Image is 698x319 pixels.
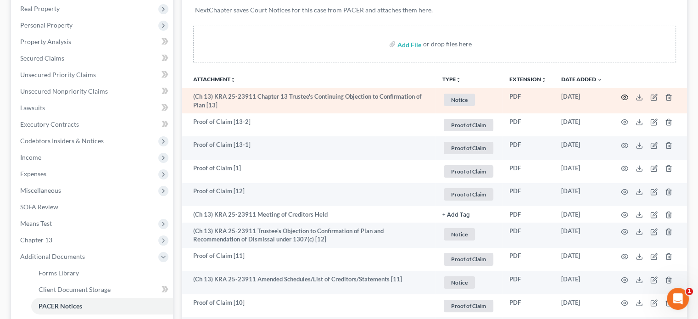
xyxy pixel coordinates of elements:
td: [DATE] [554,113,610,137]
span: 1 [686,288,693,295]
td: PDF [502,294,554,318]
td: PDF [502,271,554,294]
td: Proof of Claim [1] [182,160,435,183]
span: Forms Library [39,269,79,277]
span: PACER Notices [39,302,82,310]
a: Unsecured Priority Claims [13,67,173,83]
span: Proof of Claim [444,142,493,154]
a: Proof of Claim [442,140,495,156]
span: Unsecured Priority Claims [20,71,96,78]
span: Notice [444,94,475,106]
a: Lawsuits [13,100,173,116]
span: Unsecured Nonpriority Claims [20,87,108,95]
span: Miscellaneous [20,186,61,194]
span: Proof of Claim [444,165,493,178]
span: Personal Property [20,21,73,29]
button: TYPEunfold_more [442,77,461,83]
a: Notice [442,275,495,290]
span: Chapter 13 [20,236,52,244]
a: Executory Contracts [13,116,173,133]
span: Real Property [20,5,60,12]
a: Proof of Claim [442,164,495,179]
a: Client Document Storage [31,281,173,298]
td: PDF [502,136,554,160]
td: [DATE] [554,248,610,271]
td: PDF [502,160,554,183]
span: SOFA Review [20,203,58,211]
span: Proof of Claim [444,188,493,201]
a: PACER Notices [31,298,173,314]
td: [DATE] [554,294,610,318]
a: Proof of Claim [442,298,495,313]
a: Proof of Claim [442,252,495,267]
td: (Ch 13) KRA 25-23911 Trustee's Objection to Confirmation of Plan and Recommendation of Dismissal ... [182,223,435,248]
span: Codebtors Insiders & Notices [20,137,104,145]
td: (Ch 13) KRA 25-23911 Amended Schedules/List of Creditors/Statements [11] [182,271,435,294]
a: Proof of Claim [442,187,495,202]
i: expand_more [597,77,603,83]
td: PDF [502,88,554,113]
i: unfold_more [230,77,236,83]
iframe: Intercom live chat [667,288,689,310]
td: (Ch 13) KRA 25-23911 Meeting of Creditors Held [182,206,435,223]
td: [DATE] [554,223,610,248]
td: [DATE] [554,88,610,113]
span: Property Analysis [20,38,71,45]
a: Date Added expand_more [561,76,603,83]
td: PDF [502,113,554,137]
span: Income [20,153,41,161]
a: Secured Claims [13,50,173,67]
td: Proof of Claim [13-1] [182,136,435,160]
span: Expenses [20,170,46,178]
span: Additional Documents [20,252,85,260]
span: Notice [444,276,475,289]
a: Notice [442,92,495,107]
a: + Add Tag [442,210,495,219]
div: or drop files here [423,39,472,49]
a: Notice [442,227,495,242]
td: [DATE] [554,206,610,223]
i: unfold_more [456,77,461,83]
span: Proof of Claim [444,300,493,312]
span: Proof of Claim [444,119,493,131]
a: Extensionunfold_more [509,76,547,83]
a: Proof of Claim [442,118,495,133]
span: Secured Claims [20,54,64,62]
a: Attachmentunfold_more [193,76,236,83]
td: PDF [502,183,554,207]
td: Proof of Claim [12] [182,183,435,207]
td: [DATE] [554,136,610,160]
span: Client Document Storage [39,285,111,293]
a: Unsecured Nonpriority Claims [13,83,173,100]
td: Proof of Claim [11] [182,248,435,271]
a: Property Analysis [13,34,173,50]
span: Executory Contracts [20,120,79,128]
td: Proof of Claim [10] [182,294,435,318]
td: [DATE] [554,160,610,183]
td: PDF [502,248,554,271]
span: Means Test [20,219,52,227]
p: NextChapter saves Court Notices for this case from PACER and attaches them here. [195,6,674,15]
span: Lawsuits [20,104,45,112]
a: Forms Library [31,265,173,281]
td: Proof of Claim [13-2] [182,113,435,137]
td: (Ch 13) KRA 25-23911 Chapter 13 Trustee's Continuing Objection to Confirmation of Plan [13] [182,88,435,113]
td: [DATE] [554,271,610,294]
span: Notice [444,228,475,241]
i: unfold_more [541,77,547,83]
td: PDF [502,206,554,223]
a: SOFA Review [13,199,173,215]
span: Proof of Claim [444,253,493,265]
td: PDF [502,223,554,248]
button: + Add Tag [442,212,470,218]
td: [DATE] [554,183,610,207]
